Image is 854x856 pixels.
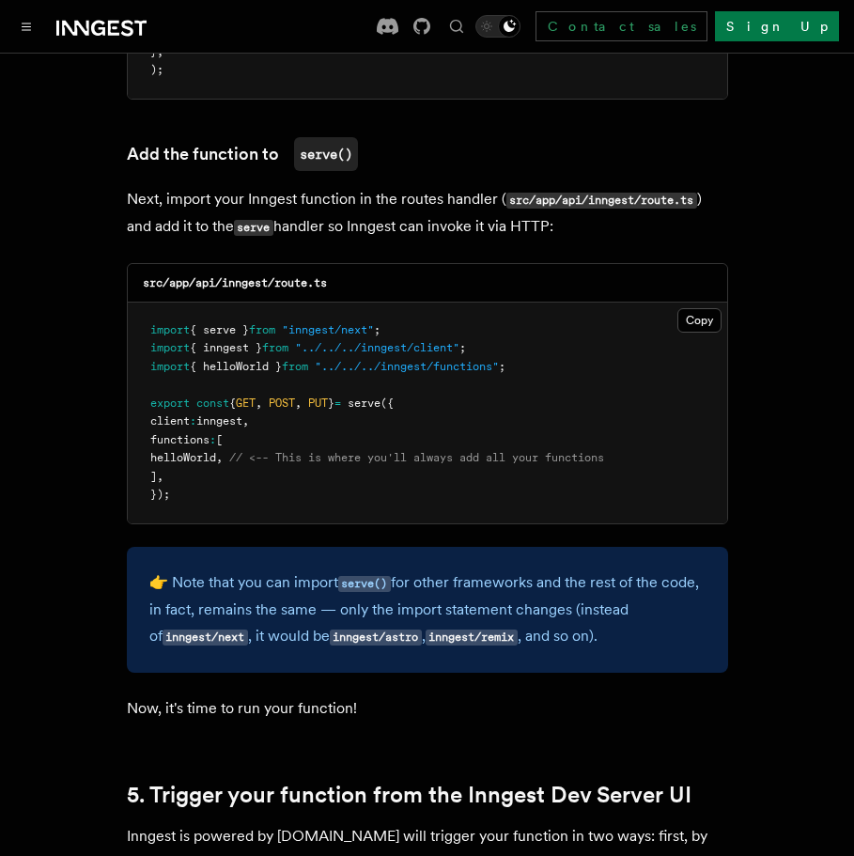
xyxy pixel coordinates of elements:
[234,220,273,236] code: serve
[190,414,196,428] span: :
[216,451,223,464] span: ,
[499,360,505,373] span: ;
[295,341,459,354] span: "../../../inngest/client"
[445,15,468,38] button: Find something...
[677,308,722,333] button: Copy
[334,397,341,410] span: =
[229,451,604,464] span: // <-- This is where you'll always add all your functions
[308,397,328,410] span: PUT
[150,341,190,354] span: import
[475,15,520,38] button: Toggle dark mode
[249,323,275,336] span: from
[190,360,282,373] span: { helloWorld }
[216,433,223,446] span: [
[150,397,190,410] span: export
[348,397,380,410] span: serve
[715,11,839,41] a: Sign Up
[506,193,697,209] code: src/app/api/inngest/route.ts
[338,576,391,592] code: serve()
[190,323,249,336] span: { serve }
[282,360,308,373] span: from
[229,397,236,410] span: {
[127,186,728,241] p: Next, import your Inngest function in the routes handler ( ) and add it to the handler so Inngest...
[127,137,358,171] a: Add the function toserve()
[269,397,295,410] span: POST
[150,433,210,446] span: functions
[459,341,466,354] span: ;
[294,137,358,171] code: serve()
[150,470,157,483] span: ]
[426,630,518,646] code: inngest/remix
[127,695,728,722] p: Now, it's time to run your function!
[150,323,190,336] span: import
[150,63,163,76] span: );
[236,397,256,410] span: GET
[210,433,216,446] span: :
[150,451,216,464] span: helloWorld
[328,397,334,410] span: }
[163,630,248,646] code: inngest/next
[196,414,242,428] span: inngest
[380,397,394,410] span: ({
[315,360,499,373] span: "../../../inngest/functions"
[150,45,157,58] span: }
[15,15,38,38] button: Toggle navigation
[282,323,374,336] span: "inngest/next"
[190,341,262,354] span: { inngest }
[338,573,391,591] a: serve()
[149,569,706,650] p: 👉 Note that you can import for other frameworks and the rest of the code, in fact, remains the sa...
[157,45,163,58] span: ,
[150,414,190,428] span: client
[150,488,170,501] span: });
[330,630,422,646] code: inngest/astro
[150,360,190,373] span: import
[242,414,249,428] span: ,
[143,276,327,289] code: src/app/api/inngest/route.ts
[295,397,302,410] span: ,
[262,341,288,354] span: from
[536,11,707,41] a: Contact sales
[374,323,380,336] span: ;
[157,470,163,483] span: ,
[127,782,691,808] a: 5. Trigger your function from the Inngest Dev Server UI
[256,397,262,410] span: ,
[196,397,229,410] span: const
